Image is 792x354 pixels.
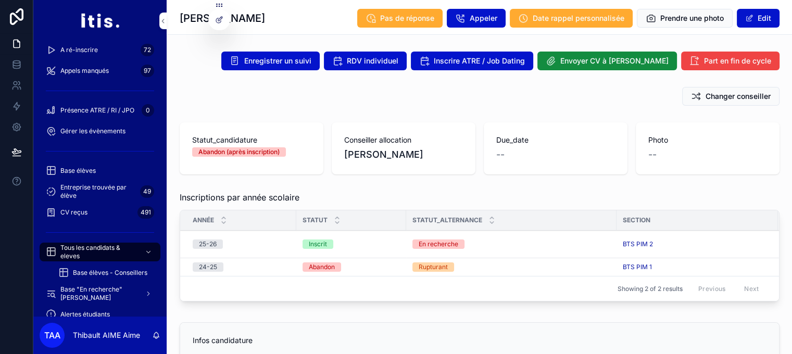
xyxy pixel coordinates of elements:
button: Part en fin de cycle [681,52,780,70]
span: A ré-inscrire [60,46,98,54]
span: Gérer les évènements [60,127,125,135]
span: Pas de réponse [380,13,434,23]
span: [PERSON_NAME] [344,147,423,162]
a: Appels manqués97 [40,61,160,80]
a: Base élèves - Conseillers [52,263,160,282]
span: Photo [648,135,767,145]
span: TAA [44,329,60,342]
div: 25-26 [199,239,217,249]
p: Thibault AIME Aime [73,330,140,340]
span: -- [496,147,505,162]
span: Due_date [496,135,615,145]
span: CV reçus [60,208,87,217]
span: Part en fin de cycle [704,56,771,66]
div: En recherche [419,239,458,249]
span: Infos candidature [193,336,253,345]
span: Showing 2 of 2 results [618,285,683,293]
div: 491 [137,206,154,219]
div: 72 [141,44,154,56]
span: Appels manqués [60,67,109,75]
a: Base "En recherche" [PERSON_NAME] [40,284,160,303]
span: Changer conseiller [706,91,771,102]
span: Statut_alternance [412,216,482,224]
span: Tous les candidats & eleves [60,244,136,260]
span: Appeler [470,13,497,23]
img: App logo [80,12,119,29]
a: BTS PIM 2 [623,240,653,248]
button: Enregistrer un suivi [221,52,320,70]
span: Alertes étudiants [60,310,110,319]
a: Tous les candidats & eleves [40,243,160,261]
div: 24-25 [199,262,217,272]
div: 49 [140,185,154,198]
a: Entreprise trouvée par élève49 [40,182,160,201]
span: Statut [303,216,328,224]
span: Section [623,216,650,224]
span: Date rappel personnalisée [533,13,624,23]
span: Base "En recherche" [PERSON_NAME] [60,285,136,302]
button: Date rappel personnalisée [510,9,633,28]
div: Rupturant [419,262,448,272]
div: scrollable content [33,42,167,317]
div: Abandon (après inscription) [198,147,280,157]
a: BTS PIM 1 [623,263,652,271]
a: Alertes étudiants [40,305,160,324]
span: Base élèves - Conseillers [73,269,147,277]
span: Année [193,216,214,224]
div: Abandon [309,262,335,272]
a: Présence ATRE / RI / JPO0 [40,101,160,120]
span: Prendre une photo [660,13,724,23]
span: Envoyer CV à [PERSON_NAME] [560,56,669,66]
span: Entreprise trouvée par élève [60,183,136,200]
button: RDV individuel [324,52,407,70]
button: Prendre une photo [637,9,733,28]
div: 97 [141,65,154,77]
span: Présence ATRE / RI / JPO [60,106,134,115]
a: A ré-inscrire72 [40,41,160,59]
button: Envoyer CV à [PERSON_NAME] [537,52,677,70]
a: Gérer les évènements [40,122,160,141]
span: Inscrire ATRE / Job Dating [434,56,525,66]
div: 0 [142,104,154,117]
a: CV reçus491 [40,203,160,222]
a: Base élèves [40,161,160,180]
span: Enregistrer un suivi [244,56,311,66]
button: Appeler [447,9,506,28]
span: RDV individuel [347,56,398,66]
div: Inscrit [309,239,327,249]
span: -- [648,147,657,162]
button: Changer conseiller [682,87,780,106]
span: Conseiller allocation [344,135,463,145]
span: Statut_candidature [192,135,311,145]
h1: [PERSON_NAME] [180,11,265,26]
button: Inscrire ATRE / Job Dating [411,52,533,70]
button: Pas de réponse [357,9,443,28]
button: Edit [737,9,780,28]
span: Base élèves [60,167,96,175]
span: Inscriptions par année scolaire [180,191,299,204]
